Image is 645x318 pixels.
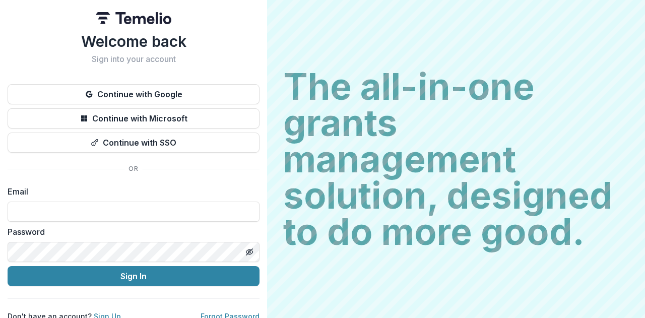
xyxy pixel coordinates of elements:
[8,266,260,286] button: Sign In
[241,244,257,260] button: Toggle password visibility
[8,133,260,153] button: Continue with SSO
[8,84,260,104] button: Continue with Google
[8,54,260,64] h2: Sign into your account
[8,108,260,129] button: Continue with Microsoft
[8,226,253,238] label: Password
[8,32,260,50] h1: Welcome back
[8,185,253,198] label: Email
[96,12,171,24] img: Temelio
